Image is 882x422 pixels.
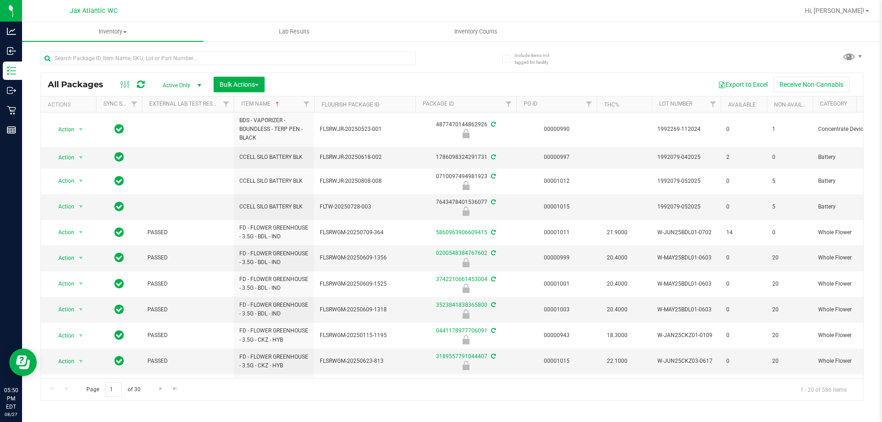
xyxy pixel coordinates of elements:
span: 2 [726,153,761,162]
inline-svg: Inbound [7,46,16,56]
span: Sync from Compliance System [490,154,496,160]
div: Newly Received [414,207,518,216]
span: FD - FLOWER GREENHOUSE - 3.5G - BDL - IND [239,224,309,241]
inline-svg: Reports [7,125,16,135]
a: 00000997 [544,154,570,160]
span: All Packages [48,79,113,90]
span: select [75,355,87,368]
span: PASSED [147,253,228,262]
div: Newly Received [414,129,518,138]
span: select [75,123,87,136]
a: Go to the last page [169,383,182,395]
a: Flourish Package ID [322,101,379,108]
span: select [75,226,87,239]
span: FLSRWJR-20250523-001 [320,125,410,134]
span: PASSED [147,228,228,237]
span: FD - FLOWER GREENHOUSE - 3.5G - BDL - IND [239,249,309,267]
a: 00001011 [544,229,570,236]
span: Sync from Compliance System [490,327,496,334]
span: Action [50,226,75,239]
span: 20.4000 [602,251,632,264]
a: 3742210661453004 [436,276,487,282]
span: Lab Results [266,28,322,36]
span: In Sync [114,277,124,290]
span: 0 [726,125,761,134]
input: Search Package ID, Item Name, SKU, Lot or Part Number... [40,51,416,65]
a: THC% [604,101,619,108]
div: 7643478401536077 [414,198,518,216]
span: 1 [772,125,807,134]
span: W-MAY25BDL01-0603 [657,280,715,288]
span: PASSED [147,357,228,366]
span: FD - FLOWER GREENHOUSE - 3.5G - BDL - IND [239,275,309,293]
span: FLSRWGM-20250609-1525 [320,280,410,288]
iframe: Resource center [9,349,37,376]
span: Action [50,303,75,316]
span: 1992269-112024 [657,125,715,134]
a: Package ID [423,101,454,107]
a: 0441178977706091 [436,327,487,334]
span: Bulk Actions [220,81,259,88]
span: Sync from Compliance System [490,353,496,360]
div: Newly Received [414,335,518,344]
span: W-JAN25CKZ01-0109 [657,331,715,340]
span: 1992079-052025 [657,177,715,186]
span: W-MAY25BDL01-0603 [657,305,715,314]
span: select [75,174,87,187]
button: Bulk Actions [214,77,265,92]
span: 0 [726,280,761,288]
span: Inventory [22,28,204,36]
span: FD - FLOWER GREENHOUSE - 3.5G - BDL - IND [239,301,309,318]
span: Sync from Compliance System [490,250,496,256]
span: 0 [726,357,761,366]
span: Sync from Compliance System [490,199,496,205]
a: Non-Available [774,101,815,108]
span: Sync from Compliance System [490,229,496,236]
span: 1 - 20 of 586 items [793,383,854,396]
span: 20.4000 [602,303,632,316]
a: Filter [706,96,721,112]
span: 1992079-052025 [657,203,715,211]
span: FLSRWGM-20250115-1195 [320,331,410,340]
span: CCELL SILO BATTERY BLK [239,153,309,162]
a: Filter [501,96,516,112]
span: In Sync [114,123,124,135]
span: In Sync [114,174,124,187]
span: In Sync [114,226,124,239]
a: PO ID [524,101,537,107]
a: Go to the next page [154,383,167,395]
a: Lab Results [204,22,385,41]
span: FLSRWJR-20250618-002 [320,153,410,162]
p: 08/27 [4,411,18,418]
span: FLSRWGM-20250609-1318 [320,305,410,314]
span: 18.3000 [602,329,632,342]
a: 00001012 [544,178,570,184]
div: 1786098324291731 [414,153,518,162]
span: PASSED [147,280,228,288]
span: FLTW-20250728-003 [320,203,410,211]
a: 00001015 [544,358,570,364]
span: FLSRWGM-20250709-364 [320,228,410,237]
span: 22.1000 [602,354,632,368]
span: In Sync [114,303,124,316]
span: Action [50,355,75,368]
span: 14 [726,228,761,237]
span: FLSRWGM-20250623-813 [320,357,410,366]
p: 05:50 PM EDT [4,386,18,411]
span: FD - FLOWER GREENHOUSE - 3.5G - CKZ - HYB [239,326,309,344]
span: Page of 30 [79,383,148,397]
span: Action [50,329,75,342]
span: In Sync [114,251,124,264]
span: 20 [772,253,807,262]
span: Inventory Counts [442,28,510,36]
inline-svg: Outbound [7,86,16,95]
span: 5 [772,177,807,186]
a: 00001001 [544,281,570,287]
span: CCELL SILO BATTERY BLK [239,177,309,186]
span: select [75,303,87,316]
span: select [75,329,87,342]
a: Filter [299,96,314,112]
a: 0200548384767602 [436,250,487,256]
span: 0 [772,153,807,162]
div: Newly Received [414,181,518,190]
